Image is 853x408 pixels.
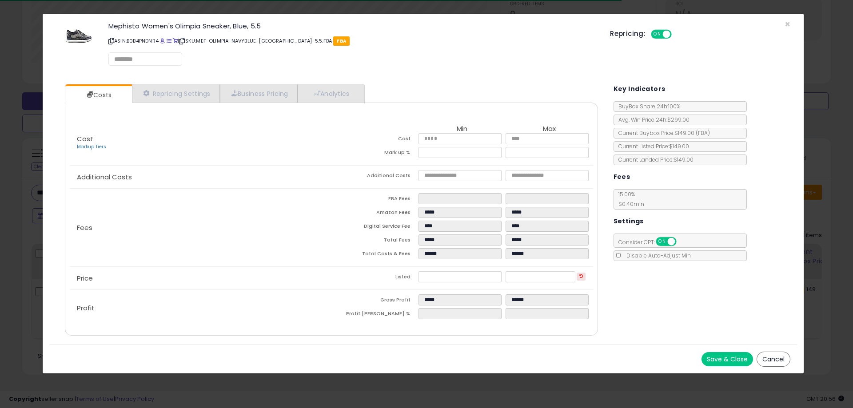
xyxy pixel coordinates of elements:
span: ON [657,238,668,246]
td: Total Costs & Fees [331,248,419,262]
span: Disable Auto-Adjust Min [622,252,691,259]
a: Analytics [298,84,363,103]
span: OFF [675,238,689,246]
p: Profit [70,305,331,312]
td: Profit [PERSON_NAME] % [331,308,419,322]
h5: Key Indicators [614,83,666,95]
span: OFF [670,31,685,38]
span: × [785,18,790,31]
th: Min [419,125,506,133]
a: Business Pricing [220,84,298,103]
td: Gross Profit [331,294,419,308]
a: Repricing Settings [132,84,220,103]
button: Save & Close [702,352,753,366]
td: Listed [331,271,419,285]
td: Amazon Fees [331,207,419,221]
span: BuyBox Share 24h: 100% [614,103,680,110]
td: Digital Service Fee [331,221,419,234]
td: Mark up % [331,147,419,161]
a: Markup Tiers [77,143,106,150]
h5: Settings [614,216,644,227]
td: Cost [331,133,419,147]
p: Price [70,275,331,282]
span: ON [652,31,663,38]
span: Current Landed Price: $149.00 [614,156,694,163]
span: $149.00 [674,129,710,137]
span: 15.00 % [614,190,644,208]
span: $0.40 min [614,200,644,208]
span: ( FBA ) [696,129,710,137]
p: Fees [70,224,331,231]
th: Max [506,125,593,133]
span: Current Buybox Price: [614,129,710,137]
td: FBA Fees [331,193,419,207]
p: Additional Costs [70,174,331,181]
a: Costs [65,86,131,104]
h5: Repricing: [610,30,646,37]
span: Current Listed Price: $149.00 [614,143,689,150]
td: Additional Costs [331,170,419,184]
span: Consider CPT: [614,238,688,246]
span: Avg. Win Price 24h: $299.00 [614,116,690,123]
h5: Fees [614,171,630,182]
button: Cancel [757,352,790,367]
p: Cost [70,135,331,151]
td: Total Fees [331,234,419,248]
